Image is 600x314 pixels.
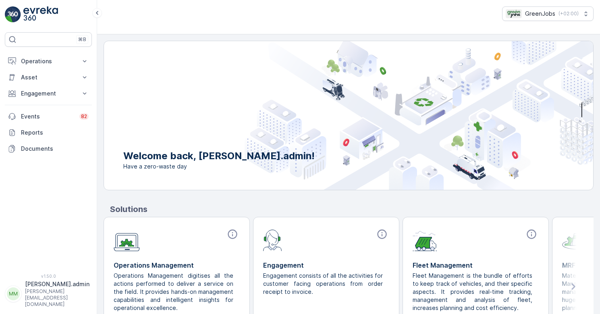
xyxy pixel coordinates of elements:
[21,112,75,121] p: Events
[506,9,522,18] img: Green_Jobs_Logo.png
[114,260,240,270] p: Operations Management
[525,10,555,18] p: GreenJobs
[7,287,20,300] div: MM
[25,280,89,288] p: [PERSON_NAME].admin
[123,150,315,162] p: Welcome back, [PERSON_NAME].admin!
[21,129,89,137] p: Reports
[5,280,92,308] button: MM[PERSON_NAME].admin[PERSON_NAME][EMAIL_ADDRESS][DOMAIN_NAME]
[413,229,437,251] img: module-icon
[114,229,140,252] img: module-icon
[5,274,92,279] span: v 1.50.0
[123,162,315,171] span: Have a zero-waste day
[21,73,76,81] p: Asset
[245,41,593,190] img: city illustration
[5,69,92,85] button: Asset
[23,6,58,23] img: logo_light-DOdMpM7g.png
[21,57,76,65] p: Operations
[114,272,233,312] p: Operations Management digitises all the actions performed to deliver a service on the field. It p...
[502,6,594,21] button: GreenJobs(+02:00)
[21,89,76,98] p: Engagement
[25,288,89,308] p: [PERSON_NAME][EMAIL_ADDRESS][DOMAIN_NAME]
[110,203,594,215] p: Solutions
[413,272,532,312] p: Fleet Management is the bundle of efforts to keep track of vehicles, and their specific aspects. ...
[263,260,389,270] p: Engagement
[263,229,282,251] img: module-icon
[413,260,539,270] p: Fleet Management
[263,272,383,296] p: Engagement consists of all the activities for customer facing operations from order receipt to in...
[21,145,89,153] p: Documents
[5,53,92,69] button: Operations
[5,125,92,141] a: Reports
[5,108,92,125] a: Events82
[5,6,21,23] img: logo
[5,141,92,157] a: Documents
[81,113,87,120] p: 82
[78,36,86,43] p: ⌘B
[558,10,579,17] p: ( +02:00 )
[5,85,92,102] button: Engagement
